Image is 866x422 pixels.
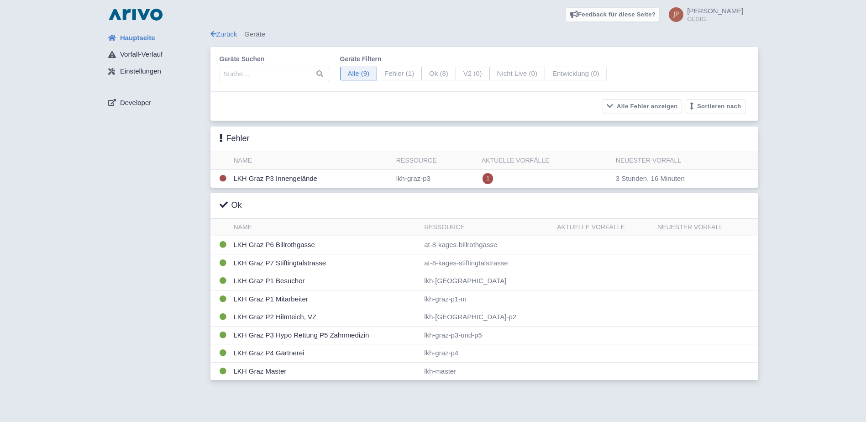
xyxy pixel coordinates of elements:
span: Fehler (1) [377,67,422,81]
button: Alle Fehler anzeigen [603,99,682,113]
th: Aktuelle Vorfälle [478,152,612,169]
td: LKH Graz P6 Billrothgasse [230,236,421,254]
th: Name [230,152,393,169]
span: Developer [120,98,151,108]
h3: Fehler [220,134,250,144]
td: lkh-graz-p1-m [420,290,553,308]
a: Feedback für diese Seite? [566,7,660,22]
span: V2 (0) [456,67,490,81]
small: GESIG [687,16,743,22]
td: at-8-kages-billrothgasse [420,236,553,254]
span: Entwicklung (0) [545,67,607,81]
th: Ressource [393,152,478,169]
td: lkh-graz-p3-und-p5 [420,326,553,344]
td: LKH Graz P3 Innengelände [230,169,393,188]
span: Hauptseite [120,33,155,43]
td: lkh-graz-p4 [420,344,553,363]
h3: Ok [220,200,242,211]
span: Einstellungen [120,66,161,77]
td: lkh-[GEOGRAPHIC_DATA]-p2 [420,308,553,327]
input: Suche… [220,67,329,81]
td: LKH Graz P3 Hypo Rettung P5 Zahnmedizin [230,326,421,344]
td: lkh-master [420,362,553,380]
td: at-8-kages-stiftingtalstrasse [420,254,553,272]
th: Name [230,219,421,236]
div: Geräte [210,29,758,40]
th: Neuester Vorfall [654,219,758,236]
td: LKH Graz Master [230,362,421,380]
a: Hauptseite [101,29,210,47]
span: Nicht Live (0) [489,67,545,81]
span: 3 Stunden, 16 Minuten [616,174,685,182]
a: Developer [101,94,210,111]
td: LKH Graz P7 Stiftingtalstrasse [230,254,421,272]
th: Ressource [420,219,553,236]
a: Einstellungen [101,63,210,80]
span: Vorfall-Verlauf [120,49,163,60]
a: Vorfall-Verlauf [101,46,210,63]
a: Zurück [210,30,237,38]
td: LKH Graz P4 Gärtnerei [230,344,421,363]
img: logo [106,7,165,22]
th: Neuester Vorfall [612,152,758,169]
span: [PERSON_NAME] [687,7,743,15]
th: Aktuelle Vorfälle [553,219,654,236]
span: Ok (8) [421,67,456,81]
td: lkh-[GEOGRAPHIC_DATA] [420,272,553,290]
td: LKH Graz P1 Mitarbeiter [230,290,421,308]
td: LKH Graz P2 Hilmteich, VZ [230,308,421,327]
label: Geräte filtern [340,54,607,64]
label: Geräte suchen [220,54,329,64]
span: Alle (9) [340,67,378,81]
td: LKH Graz P1 Besucher [230,272,421,290]
td: lkh-graz-p3 [393,169,478,188]
button: Sortieren nach [686,99,745,113]
span: 1 [483,173,493,184]
a: [PERSON_NAME] GESIG [663,7,743,22]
